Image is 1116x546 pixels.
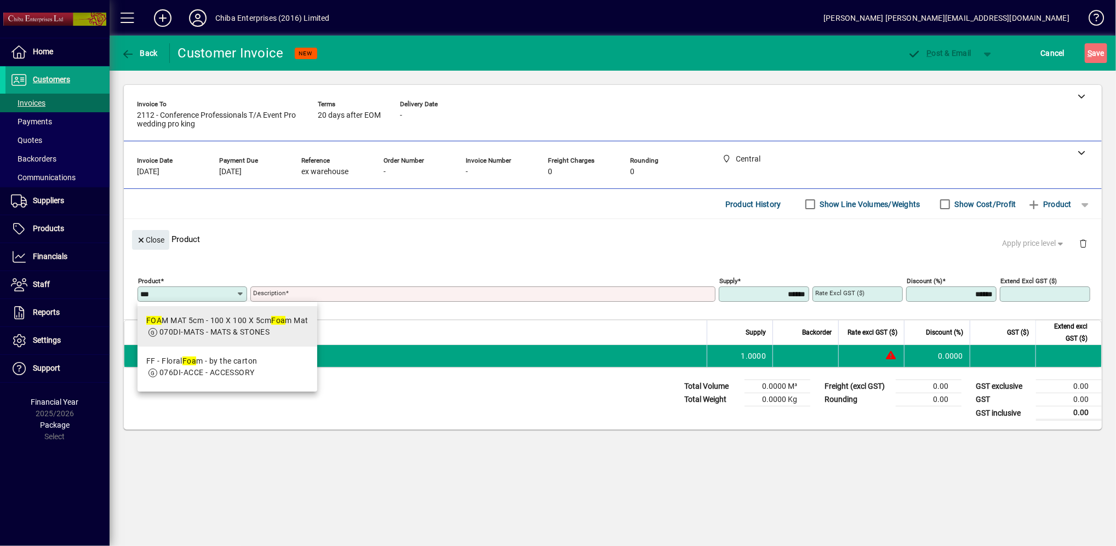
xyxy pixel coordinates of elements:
[110,43,170,63] app-page-header-button: Back
[159,368,255,377] span: 076DI-ACCE - ACCESSORY
[741,350,766,361] span: 1.0000
[33,47,53,56] span: Home
[679,393,745,406] td: Total Weight
[5,168,110,187] a: Communications
[146,355,257,367] div: FF - Floral m - by the carton
[1080,2,1102,38] a: Knowledge Base
[33,75,70,84] span: Customers
[902,43,977,63] button: Post & Email
[907,277,942,285] mat-label: Discount (%)
[118,43,161,63] button: Back
[301,168,348,176] span: ex warehouse
[137,168,159,176] span: [DATE]
[215,9,330,27] div: Chiba Enterprises (2016) Limited
[138,347,317,387] mat-option: FF - Floral Foam - by the carton
[1003,238,1066,249] span: Apply price level
[318,111,381,120] span: 20 days after EOM
[136,231,165,249] span: Close
[719,277,737,285] mat-label: Supply
[1036,406,1102,420] td: 0.00
[5,94,110,112] a: Invoices
[970,380,1036,393] td: GST exclusive
[819,380,896,393] td: Freight (excl GST)
[145,8,180,28] button: Add
[745,393,810,406] td: 0.0000 Kg
[746,326,766,338] span: Supply
[1070,238,1096,248] app-page-header-button: Delete
[745,380,810,393] td: 0.0000 M³
[953,199,1016,210] label: Show Cost/Profit
[121,49,158,58] span: Back
[819,393,896,406] td: Rounding
[466,168,468,176] span: -
[721,194,786,214] button: Product History
[823,9,1069,27] div: [PERSON_NAME] [PERSON_NAME][EMAIL_ADDRESS][DOMAIN_NAME]
[5,150,110,168] a: Backorders
[11,173,76,182] span: Communications
[182,357,196,365] em: Foa
[33,196,64,205] span: Suppliers
[5,38,110,66] a: Home
[1085,43,1107,63] button: Save
[5,215,110,243] a: Products
[679,380,745,393] td: Total Volume
[818,199,920,210] label: Show Line Volumes/Weights
[33,252,67,261] span: Financials
[908,49,971,58] span: ost & Email
[5,299,110,326] a: Reports
[998,234,1071,254] button: Apply price level
[299,50,313,57] span: NEW
[970,406,1036,420] td: GST inclusive
[33,224,64,233] span: Products
[1088,44,1104,62] span: ave
[33,364,60,372] span: Support
[970,393,1036,406] td: GST
[384,168,386,176] span: -
[5,327,110,354] a: Settings
[146,316,162,325] em: FOA
[11,136,42,145] span: Quotes
[40,421,70,429] span: Package
[11,117,52,126] span: Payments
[896,380,962,393] td: 0.00
[725,196,781,213] span: Product History
[1088,49,1092,58] span: S
[1038,43,1068,63] button: Cancel
[1007,326,1029,338] span: GST ($)
[11,154,56,163] span: Backorders
[1000,277,1057,285] mat-label: Extend excl GST ($)
[904,345,970,367] td: 0.0000
[926,326,963,338] span: Discount (%)
[5,271,110,298] a: Staff
[5,187,110,215] a: Suppliers
[178,44,284,62] div: Customer Invoice
[219,168,242,176] span: [DATE]
[5,243,110,271] a: Financials
[1043,320,1088,344] span: Extend excl GST ($)
[159,327,270,336] span: 070DI-MATS - MATS & STONES
[33,336,61,344] span: Settings
[1036,393,1102,406] td: 0.00
[137,111,301,129] span: 2112 - Conference Professionals T/A Event Pro wedding pro king
[1041,44,1065,62] span: Cancel
[146,315,308,326] div: M MAT 5cm - 100 X 100 X 5cm m Mat
[1036,380,1102,393] td: 0.00
[548,168,552,176] span: 0
[271,316,285,325] em: Foa
[180,8,215,28] button: Profile
[927,49,932,58] span: P
[33,308,60,317] span: Reports
[5,131,110,150] a: Quotes
[129,234,172,244] app-page-header-button: Close
[5,112,110,131] a: Payments
[400,111,402,120] span: -
[31,398,79,406] span: Financial Year
[33,280,50,289] span: Staff
[802,326,832,338] span: Backorder
[896,393,962,406] td: 0.00
[5,355,110,382] a: Support
[124,219,1102,259] div: Product
[1070,230,1096,256] button: Delete
[138,277,161,285] mat-label: Product
[630,168,634,176] span: 0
